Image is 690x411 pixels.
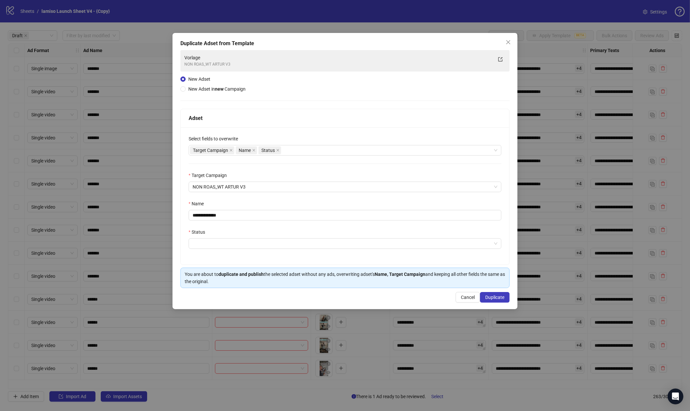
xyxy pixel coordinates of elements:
[193,147,228,154] span: Target Campaign
[184,61,492,68] div: NON ROAS_WT ARTUR V3
[189,228,209,236] label: Status
[498,57,503,62] span: export
[188,86,246,92] span: New Adset in Campaign
[236,146,257,154] span: Name
[261,147,275,154] span: Status
[252,149,255,152] span: close
[375,272,425,277] strong: Name, Target Campaign
[668,389,683,404] div: Open Intercom Messenger
[189,135,242,142] label: Select fields to overwrite
[276,149,279,152] span: close
[193,182,497,192] span: NON ROAS_WT ARTUR V3
[506,40,511,45] span: close
[219,272,264,277] strong: duplicate and publish
[229,149,233,152] span: close
[189,200,208,207] label: Name
[215,86,224,92] strong: new
[485,295,504,300] span: Duplicate
[461,295,475,300] span: Cancel
[184,54,492,61] div: Vorlage
[188,76,210,82] span: New Adset
[239,147,251,154] span: Name
[185,271,505,285] div: You are about to the selected adset without any ads, overwriting adset's and keeping all other fi...
[189,210,501,220] input: Name
[503,37,514,47] button: Close
[190,146,234,154] span: Target Campaign
[189,114,501,122] div: Adset
[180,40,510,47] div: Duplicate Adset from Template
[258,146,281,154] span: Status
[456,292,480,303] button: Cancel
[480,292,510,303] button: Duplicate
[189,172,231,179] label: Target Campaign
